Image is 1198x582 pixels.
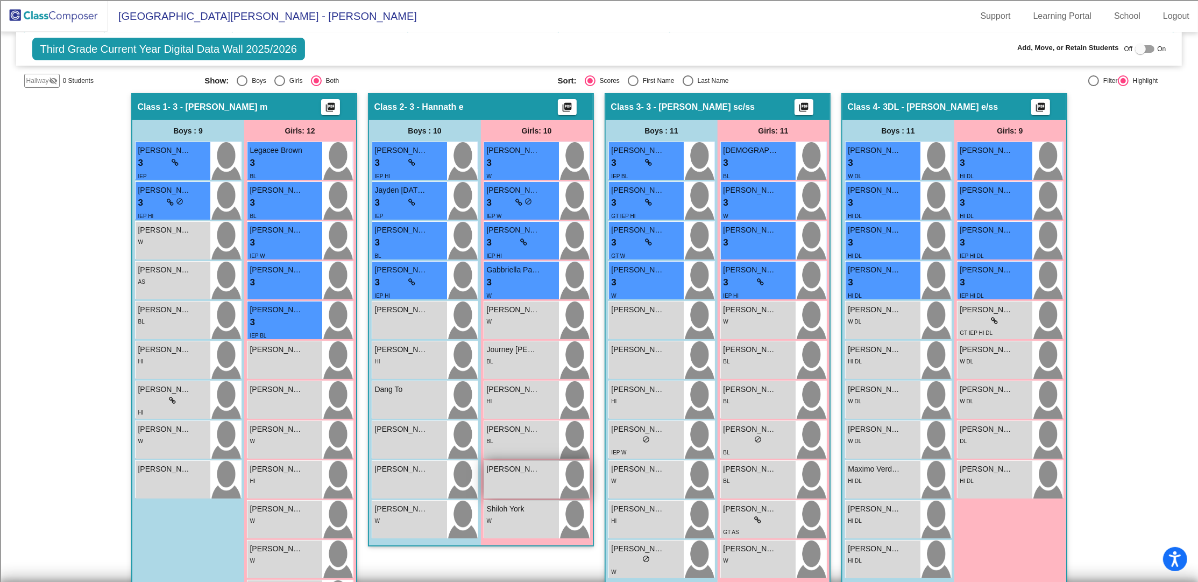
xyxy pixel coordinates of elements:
[718,120,830,142] div: Girls: 11
[724,276,728,290] span: 3
[375,464,429,475] span: [PERSON_NAME]
[324,102,337,117] mat-icon: picture_as_pdf
[848,213,862,219] span: HI DL
[724,529,739,535] span: GT AS
[138,319,145,325] span: BL
[724,359,730,364] span: BL
[176,198,183,205] span: do_not_disturb_alt
[138,213,154,219] span: IEP HI
[954,120,1066,142] div: Girls: 9
[250,503,304,515] span: [PERSON_NAME]
[960,276,965,290] span: 3
[612,450,627,455] span: IEP W
[848,384,902,395] span: [PERSON_NAME]
[487,196,492,210] span: 3
[960,359,974,364] span: W DL
[561,102,573,117] mat-icon: picture_as_pdf
[724,185,777,196] span: [PERSON_NAME]
[960,293,984,299] span: IEP HI DL
[848,293,862,299] span: HI DL
[250,315,255,329] span: 3
[4,316,1194,326] div: BOOK
[724,236,728,250] span: 3
[848,438,862,444] span: W DL
[641,102,755,113] span: - 3 - [PERSON_NAME] sc/ss
[375,145,429,156] span: [PERSON_NAME]
[848,253,862,259] span: HI DL
[487,253,502,259] span: IEP HI
[724,225,777,236] span: [PERSON_NAME]
[4,229,1194,239] div: This outline has no content. Would you like to delete it?
[848,173,862,179] span: W DL
[4,82,1194,92] div: Delete
[524,198,532,205] span: do_not_disturb_alt
[375,225,429,236] span: [PERSON_NAME]
[369,120,481,142] div: Boys : 10
[138,173,147,179] span: IEP
[250,225,304,236] span: [PERSON_NAME]
[4,33,1194,43] div: Delete
[487,319,492,325] span: W
[848,236,853,250] span: 3
[960,264,1014,276] span: [PERSON_NAME]
[558,75,903,86] mat-radio-group: Select an option
[138,145,192,156] span: [PERSON_NAME]
[250,424,304,435] span: [PERSON_NAME]
[724,213,728,219] span: W
[138,279,145,285] span: AS
[848,543,902,555] span: [PERSON_NAME]
[612,344,665,355] span: [PERSON_NAME]'[PERSON_NAME]
[487,236,492,250] span: 3
[375,384,429,395] span: Dang To
[612,424,665,435] span: [PERSON_NAME]
[250,264,304,276] span: [PERSON_NAME]
[250,145,304,156] span: Legacee Brown
[724,424,777,435] span: [PERSON_NAME]
[1129,76,1158,86] div: Highlight
[848,102,878,113] span: Class 4
[375,293,391,299] span: IEP HI
[724,398,730,404] span: BL
[4,258,1194,268] div: Move to ...
[642,436,650,443] span: do_not_disturb_alt
[375,344,429,355] span: [PERSON_NAME]
[639,76,675,86] div: First Name
[848,156,853,170] span: 3
[375,518,380,524] span: W
[481,120,593,142] div: Girls: 10
[487,145,541,156] span: [PERSON_NAME]
[4,159,1194,169] div: Newspaper
[612,478,616,484] span: W
[612,543,665,555] span: [PERSON_NAME]
[558,99,577,115] button: Print Students Details
[724,464,777,475] span: [PERSON_NAME]
[4,239,1194,248] div: SAVE AND GO HOME
[848,359,862,364] span: HI DL
[848,196,853,210] span: 3
[612,293,616,299] span: W
[612,225,665,236] span: [PERSON_NAME]
[4,24,1194,33] div: Move To ...
[138,304,192,315] span: [PERSON_NAME]
[250,253,265,259] span: IEP W
[4,188,1194,198] div: TODO: put dlg title
[250,518,255,524] span: W
[4,209,1194,219] div: CANCEL
[848,319,862,325] span: W DL
[32,38,305,60] span: Third Grade Current Year Digital Data Wall 2025/2026
[724,196,728,210] span: 3
[1099,76,1118,86] div: Filter
[724,264,777,276] span: [PERSON_NAME]
[848,478,862,484] span: HI DL
[606,120,718,142] div: Boys : 11
[4,111,1194,121] div: Print
[960,185,1014,196] span: [PERSON_NAME]
[4,345,1194,355] div: MORE
[250,156,255,170] span: 3
[960,438,967,444] span: DL
[375,213,384,219] span: IEP
[138,344,192,355] span: [PERSON_NAME]
[204,75,549,86] mat-radio-group: Select an option
[250,213,257,219] span: BL
[487,344,541,355] span: Journey [PERSON_NAME]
